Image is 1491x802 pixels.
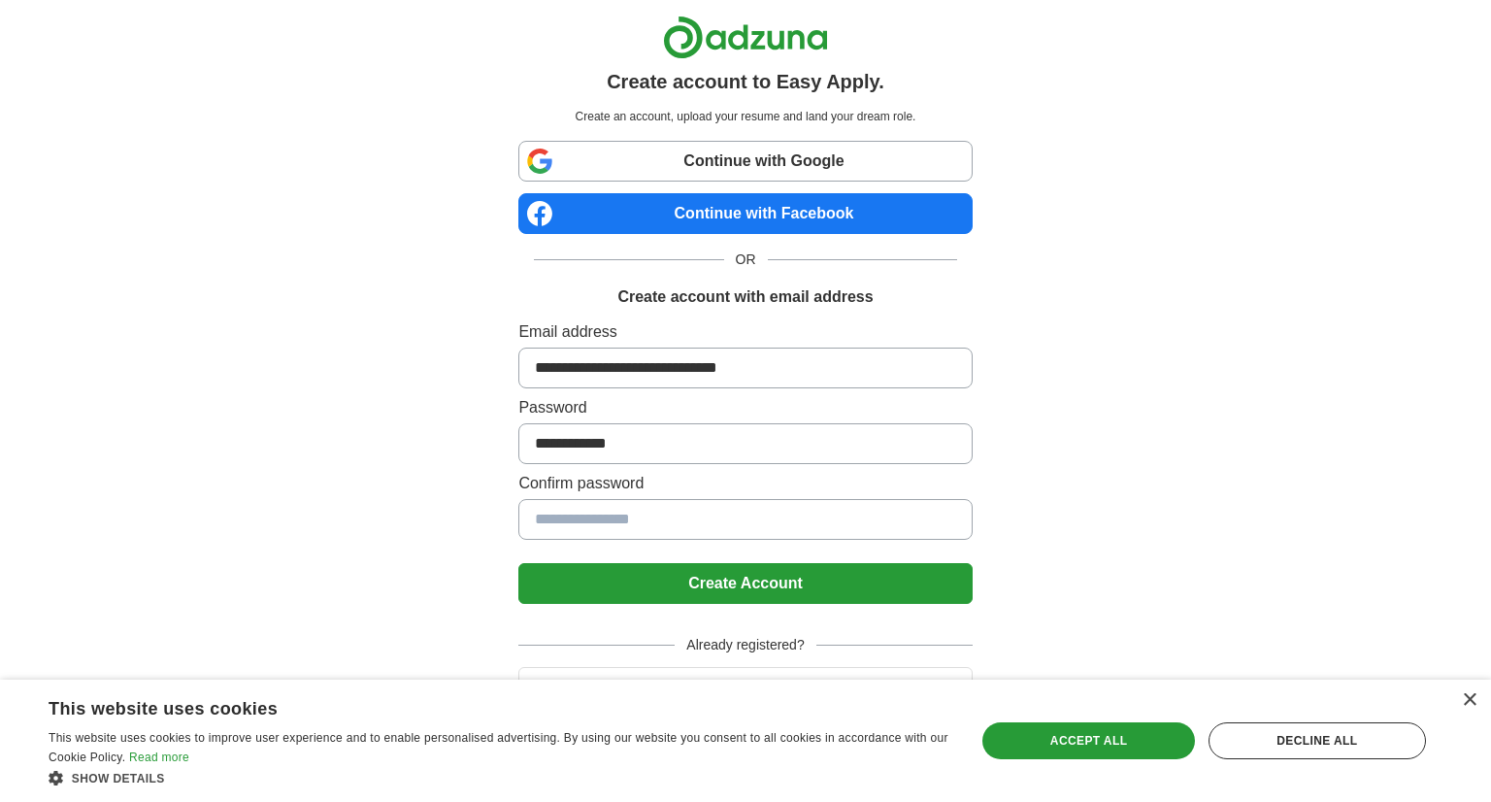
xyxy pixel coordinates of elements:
[49,731,948,764] span: This website uses cookies to improve user experience and to enable personalised advertising. By u...
[518,320,972,344] label: Email address
[518,563,972,604] button: Create Account
[675,635,815,655] span: Already registered?
[663,16,828,59] img: Adzuna logo
[518,472,972,495] label: Confirm password
[518,193,972,234] a: Continue with Facebook
[617,285,873,309] h1: Create account with email address
[129,751,189,764] a: Read more, opens a new window
[518,396,972,419] label: Password
[49,691,900,720] div: This website uses cookies
[72,772,165,785] span: Show details
[1209,722,1426,759] div: Decline all
[518,141,972,182] a: Continue with Google
[518,667,972,708] button: Login
[607,67,884,96] h1: Create account to Easy Apply.
[724,250,768,270] span: OR
[522,108,968,125] p: Create an account, upload your resume and land your dream role.
[518,679,972,695] a: Login
[1462,693,1476,708] div: Close
[49,768,948,787] div: Show details
[982,722,1194,759] div: Accept all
